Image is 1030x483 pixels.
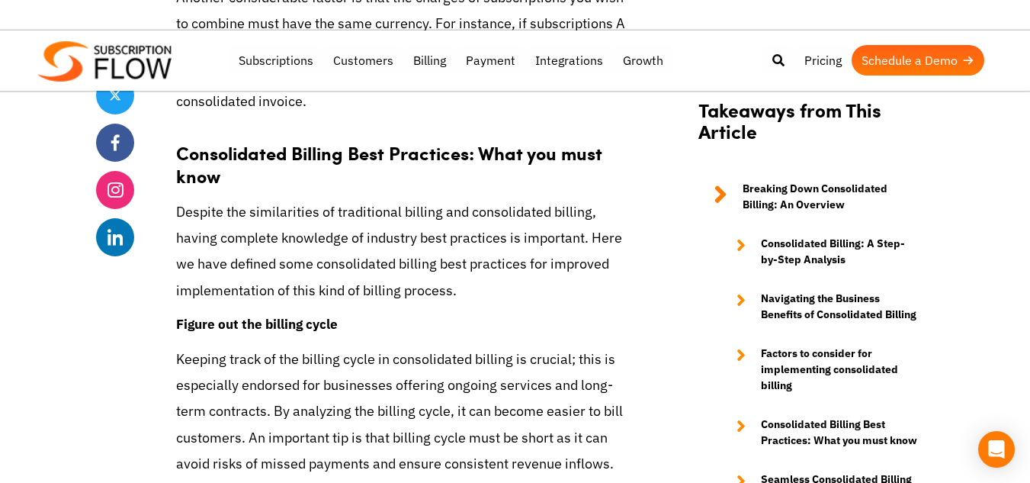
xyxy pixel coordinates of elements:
[852,45,984,76] a: Schedule a Demo
[978,431,1015,468] div: Open Intercom Messenger
[761,236,919,268] strong: Consolidated Billing: A Step-by-Step Analysis
[229,45,323,76] a: Subscriptions
[761,291,919,323] strong: Navigating the Business Benefits of Consolidated Billing
[761,346,919,394] strong: Factors to consider for implementing consolidated billing
[38,41,172,82] img: Subscriptionflow
[721,346,919,394] a: Factors to consider for implementing consolidated billing
[721,417,919,449] a: Consolidated Billing Best Practices: What you must know
[176,315,338,333] strong: Figure out the billing cycle
[721,236,919,268] a: Consolidated Billing: A Step-by-Step Analysis
[743,181,919,213] strong: Breaking Down Consolidated Billing: An Overview
[698,98,919,158] h2: Takeaways from This Article
[176,199,637,304] p: Despite the similarities of traditional billing and consolidated billing, having complete knowled...
[761,417,919,449] strong: Consolidated Billing Best Practices: What you must know
[525,45,613,76] a: Integrations
[456,45,525,76] a: Payment
[794,45,852,76] a: Pricing
[176,346,637,477] p: Keeping track of the billing cycle in consolidated billing is crucial; this is especially endorse...
[323,45,403,76] a: Customers
[176,140,602,188] strong: Consolidated Billing Best Practices: What you must know
[698,181,919,213] a: Breaking Down Consolidated Billing: An Overview
[721,291,919,323] a: Navigating the Business Benefits of Consolidated Billing
[403,45,456,76] a: Billing
[613,45,673,76] a: Growth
